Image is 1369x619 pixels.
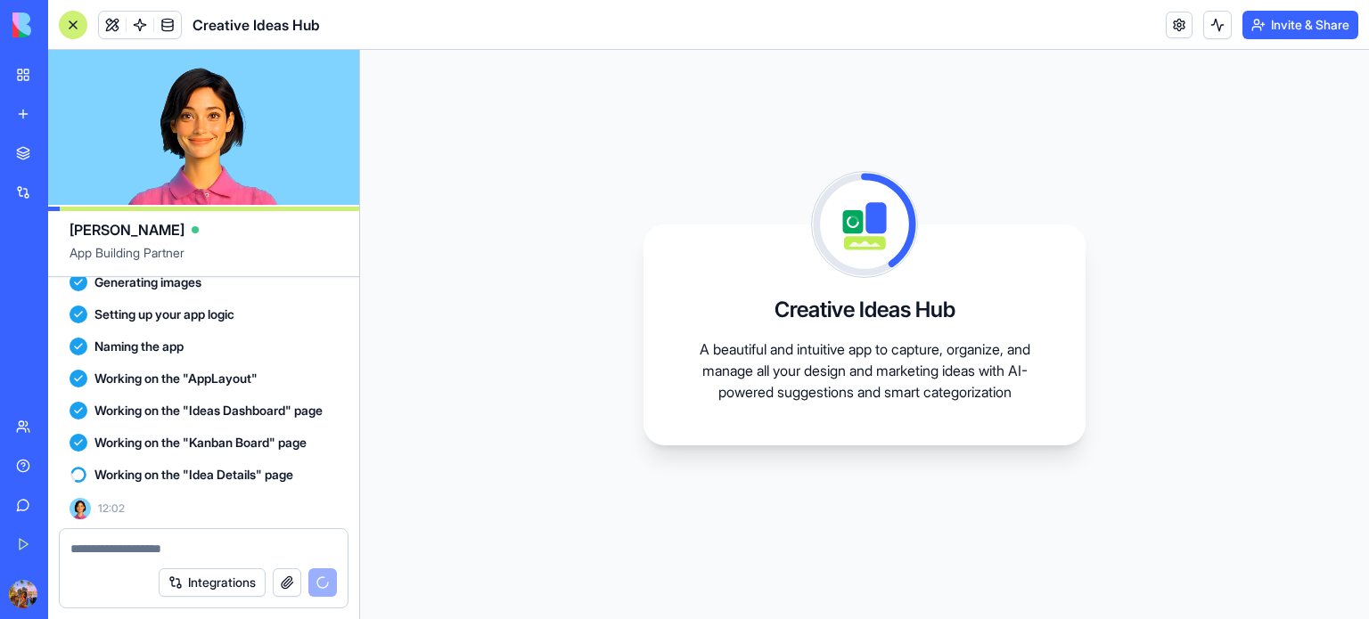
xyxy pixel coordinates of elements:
[70,219,184,240] span: [PERSON_NAME]
[70,498,91,519] img: Ella_00000_wcx2te.png
[686,338,1043,403] p: A beautiful and intuitive app to capture, organize, and manage all your design and marketing idea...
[94,434,307,452] span: Working on the "Kanban Board" page
[159,568,266,597] button: Integrations
[98,501,125,516] span: 12:02
[94,273,201,291] span: Generating images
[94,402,323,419] span: Working on the "Ideas Dashboard" page
[94,338,184,355] span: Naming the app
[94,370,258,387] span: Working on the "AppLayout"
[70,244,338,276] span: App Building Partner
[12,12,123,37] img: logo
[9,580,37,608] img: ACg8ocL4-GZffIKyNcyGnJDcKnDKoeOICc256AfqbvtBQ8ItePUgd4k=s96-c
[94,466,293,484] span: Working on the "Idea Details" page
[775,296,955,324] h3: Creative Ideas Hub
[193,14,320,36] span: Creative Ideas Hub
[1242,11,1358,39] button: Invite & Share
[94,305,234,323] span: Setting up your app logic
